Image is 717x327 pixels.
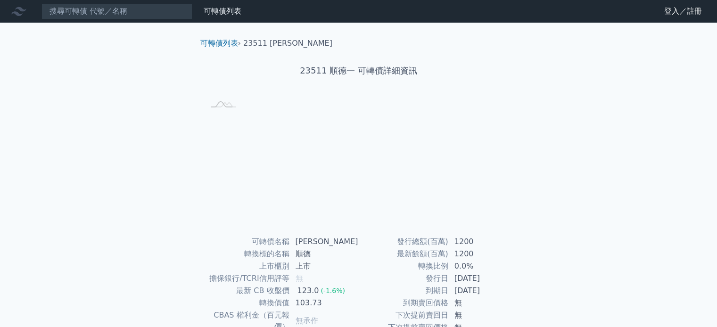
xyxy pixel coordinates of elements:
[204,272,290,285] td: 擔保銀行/TCRI信用評等
[449,297,513,309] td: 無
[290,236,359,248] td: [PERSON_NAME]
[296,316,318,325] span: 無承作
[657,4,709,19] a: 登入／註冊
[296,285,321,296] div: 123.0
[359,236,449,248] td: 發行總額(百萬)
[290,260,359,272] td: 上市
[359,248,449,260] td: 最新餘額(百萬)
[359,272,449,285] td: 發行日
[449,260,513,272] td: 0.0%
[243,38,332,49] li: 23511 [PERSON_NAME]
[41,3,192,19] input: 搜尋可轉債 代號／名稱
[449,248,513,260] td: 1200
[359,285,449,297] td: 到期日
[359,297,449,309] td: 到期賣回價格
[204,297,290,309] td: 轉換價值
[449,309,513,321] td: 無
[449,236,513,248] td: 1200
[290,248,359,260] td: 順德
[204,260,290,272] td: 上市櫃別
[449,285,513,297] td: [DATE]
[296,274,303,283] span: 無
[204,236,290,248] td: 可轉債名稱
[193,64,525,77] h1: 23511 順德一 可轉債詳細資訊
[204,7,241,16] a: 可轉債列表
[359,260,449,272] td: 轉換比例
[200,38,241,49] li: ›
[359,309,449,321] td: 下次提前賣回日
[670,282,717,327] iframe: Chat Widget
[321,287,345,294] span: (-1.6%)
[200,39,238,48] a: 可轉債列表
[290,297,359,309] td: 103.73
[204,285,290,297] td: 最新 CB 收盤價
[449,272,513,285] td: [DATE]
[204,248,290,260] td: 轉換標的名稱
